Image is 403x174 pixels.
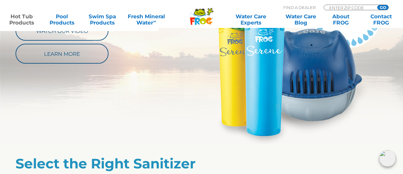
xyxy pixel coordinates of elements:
[15,44,108,64] a: Learn More
[377,5,388,10] input: GO
[6,13,38,26] a: Hot TubProducts
[329,5,370,10] input: Zip Code Form
[153,19,156,24] sup: ∞
[86,13,118,26] a: Swim SpaProducts
[283,5,316,10] p: Find A Dealer
[285,13,317,26] a: Water CareBlog
[365,13,397,26] a: ContactFROG
[127,13,166,26] a: Fresh MineralWater∞
[15,155,201,172] h2: Select the Right Sanitizer
[46,13,78,26] a: PoolProducts
[225,13,276,26] a: Water CareExperts
[379,150,396,167] img: openIcon
[15,21,108,41] a: Watch Our Video
[325,13,357,26] a: AboutFROG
